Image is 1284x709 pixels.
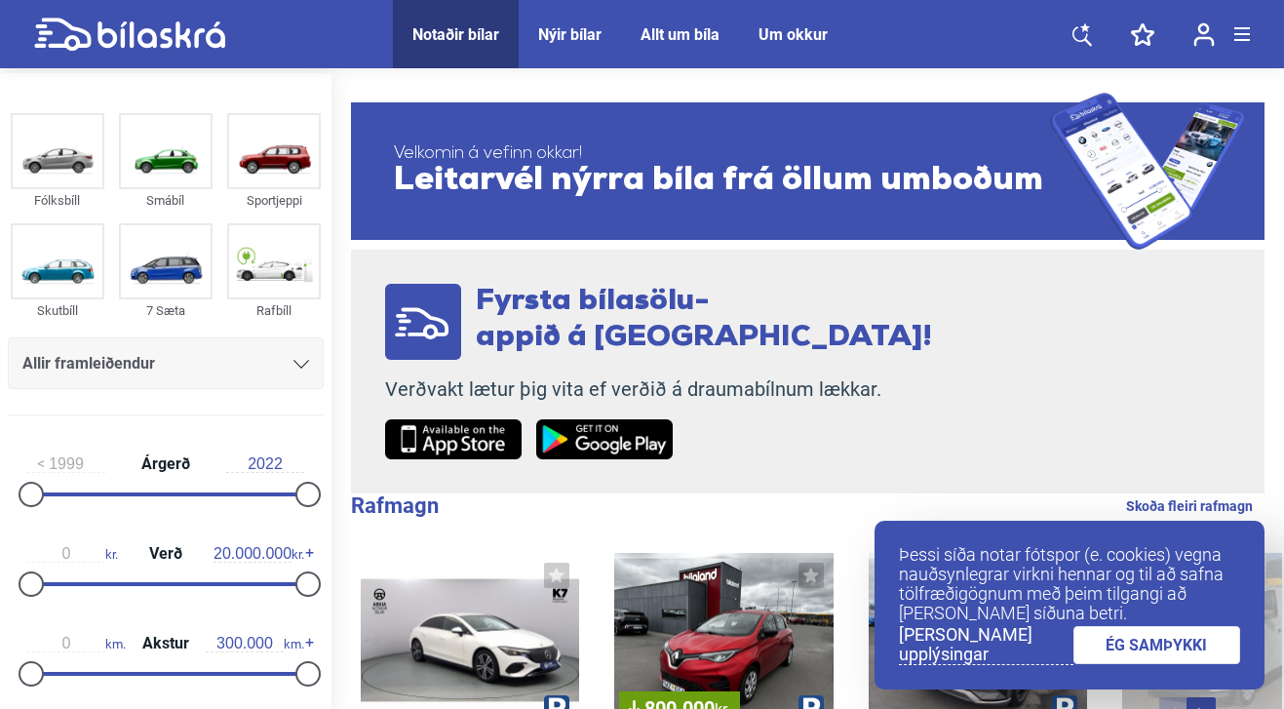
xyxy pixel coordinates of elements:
span: Fyrsta bílasölu- appið á [GEOGRAPHIC_DATA]! [476,287,932,353]
a: [PERSON_NAME] upplýsingar [899,625,1073,665]
a: Nýir bílar [538,25,602,44]
span: kr. [214,545,304,563]
span: kr. [27,545,118,563]
b: Rafmagn [351,493,439,518]
div: Rafbíll [227,299,321,322]
a: Velkomin á vefinn okkar!Leitarvél nýrra bíla frá öllum umboðum [351,93,1265,250]
div: Skutbíll [11,299,104,322]
div: Sportjeppi [227,189,321,212]
a: Allt um bíla [641,25,720,44]
span: Velkomin á vefinn okkar! [394,144,1050,164]
span: km. [27,635,126,652]
span: Allir framleiðendur [22,350,155,377]
span: km. [206,635,304,652]
span: Verð [144,546,187,562]
p: Þessi síða notar fótspor (e. cookies) vegna nauðsynlegrar virkni hennar og til að safna tölfræðig... [899,545,1240,623]
a: Skoða fleiri rafmagn [1126,493,1253,519]
div: Fólksbíll [11,189,104,212]
span: Akstur [137,636,194,651]
span: Árgerð [136,456,195,472]
p: Verðvakt lætur þig vita ef verðið á draumabílnum lækkar. [385,377,932,402]
img: user-login.svg [1193,22,1215,47]
a: Notaðir bílar [412,25,499,44]
a: Um okkur [759,25,828,44]
span: Leitarvél nýrra bíla frá öllum umboðum [394,164,1050,199]
div: 7 Sæta [119,299,213,322]
a: ÉG SAMÞYKKI [1073,626,1241,664]
div: Smábíl [119,189,213,212]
